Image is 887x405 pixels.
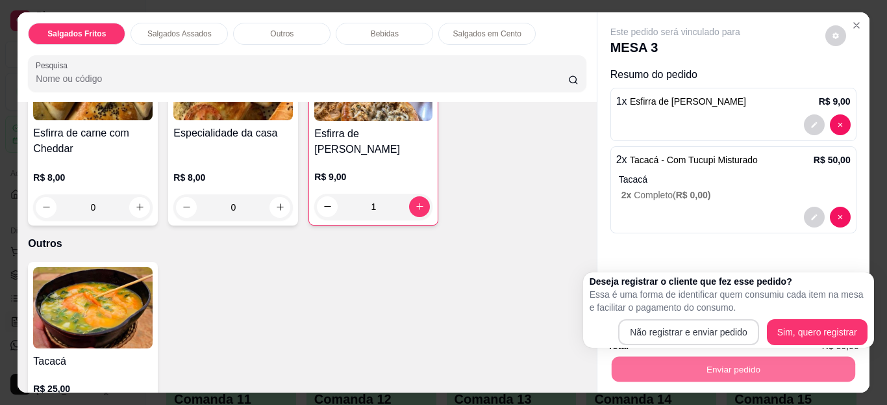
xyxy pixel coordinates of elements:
button: Close [846,15,867,36]
p: R$ 9,00 [314,170,432,183]
p: 1 x [616,94,746,109]
h4: Tacacá [33,354,153,369]
p: Resumo do pedido [610,67,856,83]
p: Tacacá [619,173,851,186]
button: decrease-product-quantity [825,25,846,46]
span: Esfirra de [PERSON_NAME] [630,96,746,107]
h4: Especialidade da casa [173,125,293,141]
p: Salgados Fritos [47,29,106,39]
p: R$ 8,00 [173,171,293,184]
button: increase-product-quantity [409,196,430,217]
h2: Deseja registrar o cliente que fez esse pedido? [590,275,868,288]
input: Pesquisa [36,72,568,85]
p: Bebidas [371,29,399,39]
button: Enviar pedido [611,357,855,382]
button: decrease-product-quantity [804,114,825,135]
p: Outros [270,29,294,39]
span: 2 x [621,190,634,200]
h4: Esfirra de [PERSON_NAME] [314,126,432,157]
span: R$ 0,00 ) [676,190,711,200]
p: Salgados em Cento [453,29,521,39]
p: R$ 25,00 [33,382,153,395]
p: 2 x [616,152,758,168]
button: decrease-product-quantity [176,197,197,218]
button: decrease-product-quantity [830,114,851,135]
span: Tacacá - Com Tucupi Misturado [630,155,758,165]
button: decrease-product-quantity [804,207,825,228]
img: product-image [33,267,153,348]
p: Completo ( [621,189,851,202]
button: increase-product-quantity [129,197,150,218]
button: decrease-product-quantity [317,196,338,217]
p: R$ 8,00 [33,171,153,184]
p: R$ 9,00 [819,95,851,108]
p: Outros [28,236,586,252]
button: Não registrar e enviar pedido [618,319,759,345]
p: MESA 3 [610,38,740,57]
p: Essa é uma forma de identificar quem consumiu cada item na mesa e facilitar o pagamento do consumo. [590,288,868,314]
label: Pesquisa [36,60,72,71]
p: Salgados Assados [147,29,212,39]
p: Este pedido será vinculado para [610,25,740,38]
button: increase-product-quantity [269,197,290,218]
p: R$ 50,00 [814,153,851,166]
button: decrease-product-quantity [36,197,56,218]
h4: Esfirra de carne com Cheddar [33,125,153,157]
button: decrease-product-quantity [830,207,851,228]
button: Sim, quero registrar [767,319,868,345]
